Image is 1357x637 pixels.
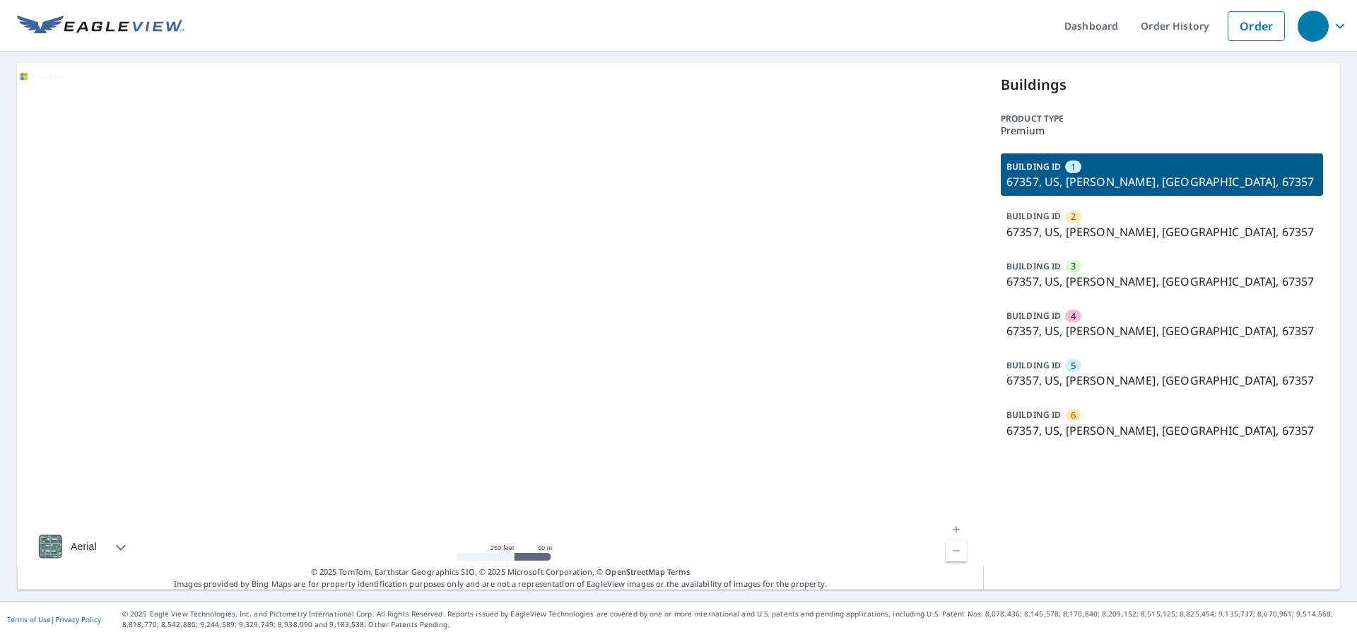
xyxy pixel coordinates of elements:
span: 6 [1071,409,1076,422]
p: 67357, US, [PERSON_NAME], [GEOGRAPHIC_DATA], 67357 [1006,223,1317,240]
span: 4 [1071,310,1076,323]
p: © 2025 Eagle View Technologies, Inc. and Pictometry International Corp. All Rights Reserved. Repo... [122,609,1350,630]
span: 5 [1071,359,1076,373]
p: BUILDING ID [1006,409,1061,421]
p: | [7,615,101,624]
p: 67357, US, [PERSON_NAME], [GEOGRAPHIC_DATA], 67357 [1006,422,1317,439]
a: Current Level 17, Zoom In [946,519,967,540]
p: BUILDING ID [1006,310,1061,322]
a: OpenStreetMap [605,566,664,577]
div: Aerial [34,529,139,564]
a: Terms of Use [7,614,51,624]
div: Aerial [66,529,101,564]
a: Current Level 17, Zoom Out [946,540,967,561]
a: Terms [667,566,691,577]
p: BUILDING ID [1006,260,1061,272]
p: Images provided by Bing Maps are for property identification purposes only and are not a represen... [17,566,984,590]
p: Buildings [1001,74,1323,95]
a: Order [1228,11,1285,41]
p: 67357, US, [PERSON_NAME], [GEOGRAPHIC_DATA], 67357 [1006,372,1317,389]
p: Premium [1001,125,1323,136]
p: 67357, US, [PERSON_NAME], [GEOGRAPHIC_DATA], 67357 [1006,322,1317,339]
a: Privacy Policy [55,614,101,624]
p: BUILDING ID [1006,210,1061,222]
p: Product type [1001,112,1323,125]
p: 67357, US, [PERSON_NAME], [GEOGRAPHIC_DATA], 67357 [1006,273,1317,290]
img: EV Logo [17,16,184,37]
p: BUILDING ID [1006,160,1061,173]
span: © 2025 TomTom, Earthstar Geographics SIO, © 2025 Microsoft Corporation, © [311,566,691,578]
span: 3 [1071,259,1076,273]
span: 1 [1071,160,1076,174]
p: BUILDING ID [1006,359,1061,371]
p: 67357, US, [PERSON_NAME], [GEOGRAPHIC_DATA], 67357 [1006,173,1317,190]
span: 2 [1071,210,1076,223]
